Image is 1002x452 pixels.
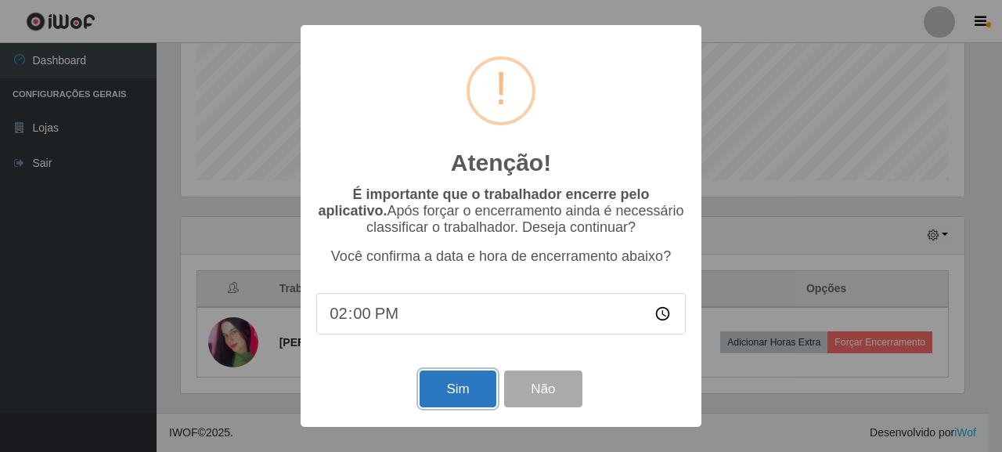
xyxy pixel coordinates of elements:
[316,186,686,236] p: Após forçar o encerramento ainda é necessário classificar o trabalhador. Deseja continuar?
[451,149,551,177] h2: Atenção!
[316,248,686,265] p: Você confirma a data e hora de encerramento abaixo?
[504,371,582,407] button: Não
[318,186,649,219] b: É importante que o trabalhador encerre pelo aplicativo.
[420,371,496,407] button: Sim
